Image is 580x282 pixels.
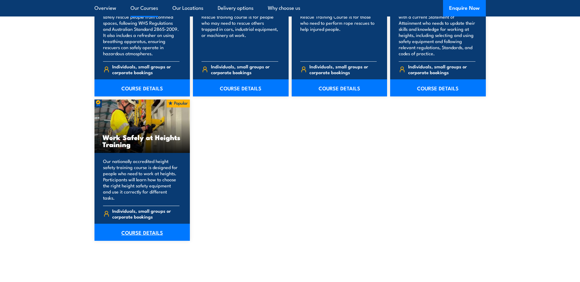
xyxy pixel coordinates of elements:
[102,134,182,148] h3: Work Safely at Heights Training
[399,8,475,56] p: This refresher course is for anyone with a current Statement of Attainment who needs to update th...
[390,79,486,96] a: COURSE DETAILS
[94,224,190,241] a: COURSE DETAILS
[193,79,289,96] a: COURSE DETAILS
[309,63,377,75] span: Individuals, small groups or corporate bookings
[94,79,190,96] a: COURSE DETAILS
[292,79,387,96] a: COURSE DETAILS
[300,8,377,56] p: Our nationally accredited Vertical Rescue Training Course is for those who need to perform rope r...
[103,8,180,56] p: This course teaches your team how to safely rescue people from confined spaces, following WHS Reg...
[112,63,179,75] span: Individuals, small groups or corporate bookings
[201,8,278,56] p: Our nationally accredited Road Crash Rescue training course is for people who may need to rescue ...
[112,208,179,219] span: Individuals, small groups or corporate bookings
[211,63,278,75] span: Individuals, small groups or corporate bookings
[408,63,475,75] span: Individuals, small groups or corporate bookings
[103,158,180,201] p: Our nationally accredited height safety training course is designed for people who need to work a...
